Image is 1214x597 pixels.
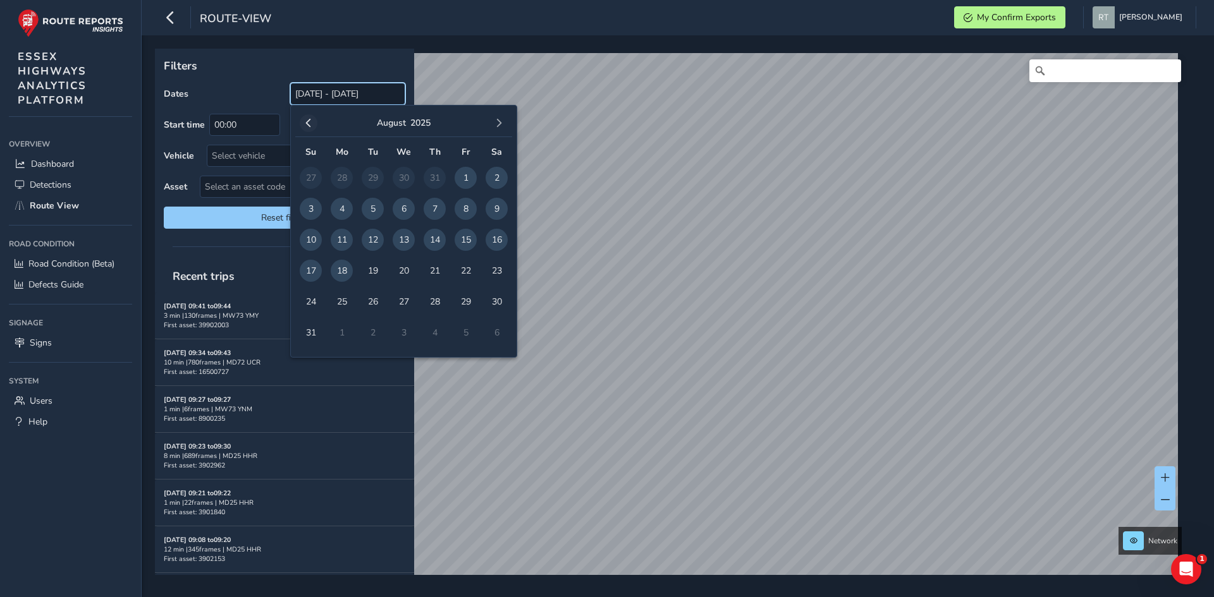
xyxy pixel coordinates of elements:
[486,198,508,220] span: 9
[331,260,353,282] span: 18
[200,11,271,28] span: route-view
[9,135,132,154] div: Overview
[18,49,87,107] span: ESSEX HIGHWAYS ANALYTICS PLATFORM
[164,119,205,131] label: Start time
[164,395,231,404] strong: [DATE] 09:27 to 09:27
[300,291,322,313] span: 24
[486,260,508,282] span: 23
[1029,59,1181,82] input: Search
[396,146,411,158] span: We
[429,146,441,158] span: Th
[200,176,384,197] span: Select an asset code
[455,229,477,251] span: 15
[393,291,415,313] span: 27
[410,117,431,129] button: 2025
[300,260,322,282] span: 17
[30,179,71,191] span: Detections
[164,311,405,320] div: 3 min | 130 frames | MW73 YMY
[393,198,415,220] span: 6
[455,167,477,189] span: 1
[486,291,508,313] span: 30
[9,313,132,332] div: Signage
[331,198,353,220] span: 4
[164,260,243,292] span: Recent trips
[30,395,52,407] span: Users
[9,234,132,253] div: Road Condition
[164,488,231,498] strong: [DATE] 09:21 to 09:22
[28,279,83,291] span: Defects Guide
[173,212,396,224] span: Reset filters
[164,545,405,554] div: 12 min | 345 frames | MD25 HHR
[486,167,508,189] span: 2
[164,498,405,507] div: 1 min | 22 frames | MD25 HHR
[164,404,405,414] div: 1 min | 6 frames | MW73 YNM
[491,146,502,158] span: Sa
[455,198,477,220] span: 8
[9,174,132,195] a: Detections
[164,461,225,470] span: First asset: 3902962
[300,198,322,220] span: 3
[424,229,446,251] span: 14
[362,229,384,251] span: 12
[300,229,322,251] span: 10
[1093,6,1115,28] img: diamond-layout
[207,145,384,166] div: Select vehicle
[1148,536,1177,546] span: Network
[9,253,132,274] a: Road Condition (Beta)
[362,291,384,313] span: 26
[424,260,446,282] span: 21
[362,198,384,220] span: 5
[164,320,229,330] span: First asset: 39902003
[159,53,1178,589] canvas: Map
[9,371,132,390] div: System
[164,451,405,461] div: 8 min | 689 frames | MD25 HHR
[164,88,188,100] label: Dates
[164,181,187,193] label: Asset
[336,146,348,158] span: Mo
[164,367,229,377] span: First asset: 16500727
[18,9,123,37] img: rr logo
[9,390,132,411] a: Users
[164,358,405,367] div: 10 min | 780 frames | MD72 UCR
[9,411,132,432] a: Help
[462,146,470,158] span: Fr
[331,291,353,313] span: 25
[300,322,322,344] span: 31
[424,291,446,313] span: 28
[9,154,132,174] a: Dashboard
[164,301,231,311] strong: [DATE] 09:41 to 09:44
[377,117,406,129] button: August
[28,258,114,270] span: Road Condition (Beta)
[954,6,1065,28] button: My Confirm Exports
[305,146,316,158] span: Su
[1197,554,1207,564] span: 1
[164,554,225,564] span: First asset: 3902153
[164,57,405,74] p: Filters
[368,146,378,158] span: Tu
[30,200,79,212] span: Route View
[9,195,132,216] a: Route View
[977,11,1056,23] span: My Confirm Exports
[1119,6,1182,28] span: [PERSON_NAME]
[393,260,415,282] span: 20
[164,414,225,423] span: First asset: 8900235
[164,207,405,229] button: Reset filters
[30,337,52,349] span: Signs
[455,260,477,282] span: 22
[31,158,74,170] span: Dashboard
[164,535,231,545] strong: [DATE] 09:08 to 09:20
[424,198,446,220] span: 7
[486,229,508,251] span: 16
[164,507,225,517] span: First asset: 3901840
[9,274,132,295] a: Defects Guide
[164,442,231,451] strong: [DATE] 09:23 to 09:30
[393,229,415,251] span: 13
[1093,6,1187,28] button: [PERSON_NAME]
[331,229,353,251] span: 11
[1171,554,1201,584] iframe: Intercom live chat
[164,348,231,358] strong: [DATE] 09:34 to 09:43
[28,416,47,428] span: Help
[455,291,477,313] span: 29
[9,332,132,353] a: Signs
[164,150,194,162] label: Vehicle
